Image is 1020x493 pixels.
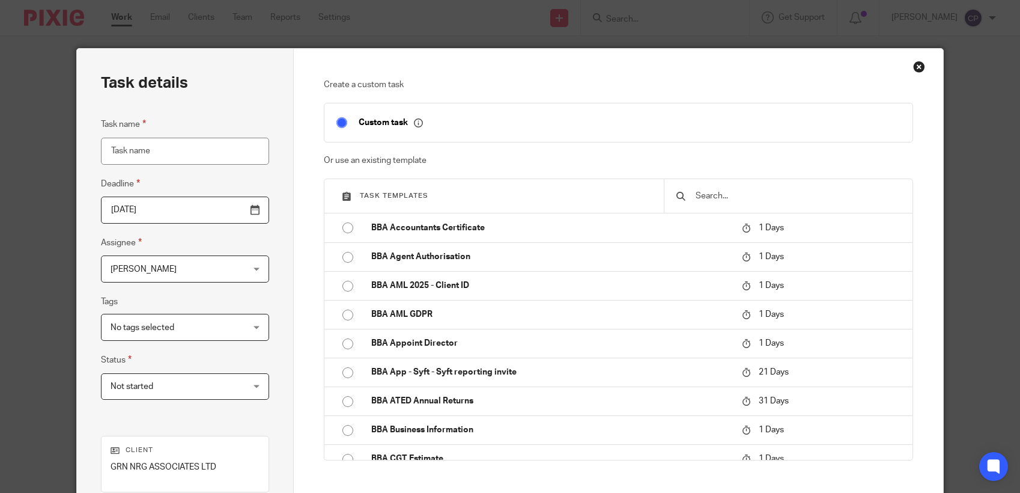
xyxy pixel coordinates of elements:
[759,281,784,290] span: 1 Days
[371,366,730,378] p: BBA App - Syft - Syft reporting invite
[111,382,153,391] span: Not started
[759,253,784,261] span: 1 Days
[759,426,784,434] span: 1 Days
[359,117,423,128] p: Custom task
[111,446,259,455] p: Client
[759,310,784,319] span: 1 Days
[111,461,259,473] p: GRN NRG ASSOCIATES LTD
[101,73,188,93] h2: Task details
[101,138,269,165] input: Task name
[101,353,132,367] label: Status
[371,280,730,292] p: BBA AML 2025 - Client ID
[371,251,730,263] p: BBA Agent Authorisation
[913,61,925,73] div: Close this dialog window
[371,222,730,234] p: BBA Accountants Certificate
[371,395,730,407] p: BBA ATED Annual Returns
[101,117,146,131] label: Task name
[101,236,142,250] label: Assignee
[759,397,789,405] span: 31 Days
[759,455,784,463] span: 1 Days
[324,155,913,167] p: Or use an existing template
[101,177,140,191] label: Deadline
[101,296,118,308] label: Tags
[111,265,177,274] span: [PERSON_NAME]
[371,453,730,465] p: BBA CGT Estimate
[371,337,730,349] p: BBA Appoint Director
[360,192,428,199] span: Task templates
[101,197,269,224] input: Pick a date
[324,79,913,91] p: Create a custom task
[759,224,784,232] span: 1 Days
[694,189,900,203] input: Search...
[759,368,789,376] span: 21 Days
[371,424,730,436] p: BBA Business Information
[111,323,174,332] span: No tags selected
[759,339,784,348] span: 1 Days
[371,308,730,320] p: BBA AML GDPR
